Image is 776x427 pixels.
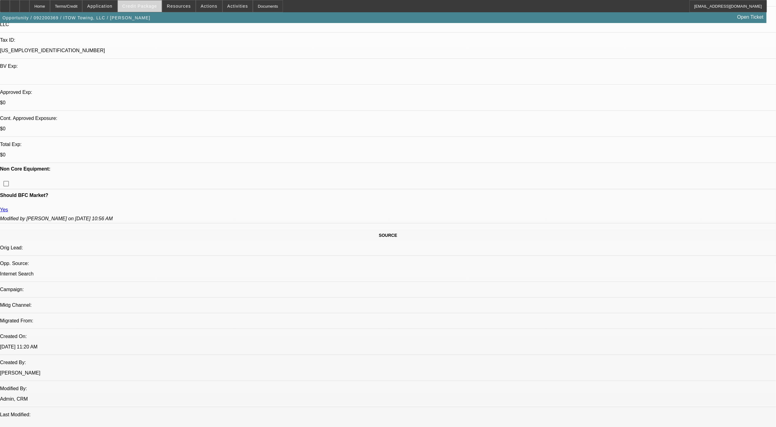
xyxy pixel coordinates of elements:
[379,233,397,238] span: SOURCE
[118,0,162,12] button: Credit Package
[2,15,150,20] span: Opportunity / 092200369 / ITOW Towing, LLC / [PERSON_NAME]
[83,0,117,12] button: Application
[223,0,253,12] button: Activities
[227,4,248,9] span: Activities
[735,12,766,22] a: Open Ticket
[167,4,191,9] span: Resources
[201,4,218,9] span: Actions
[87,4,112,9] span: Application
[196,0,222,12] button: Actions
[162,0,195,12] button: Resources
[122,4,157,9] span: Credit Package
